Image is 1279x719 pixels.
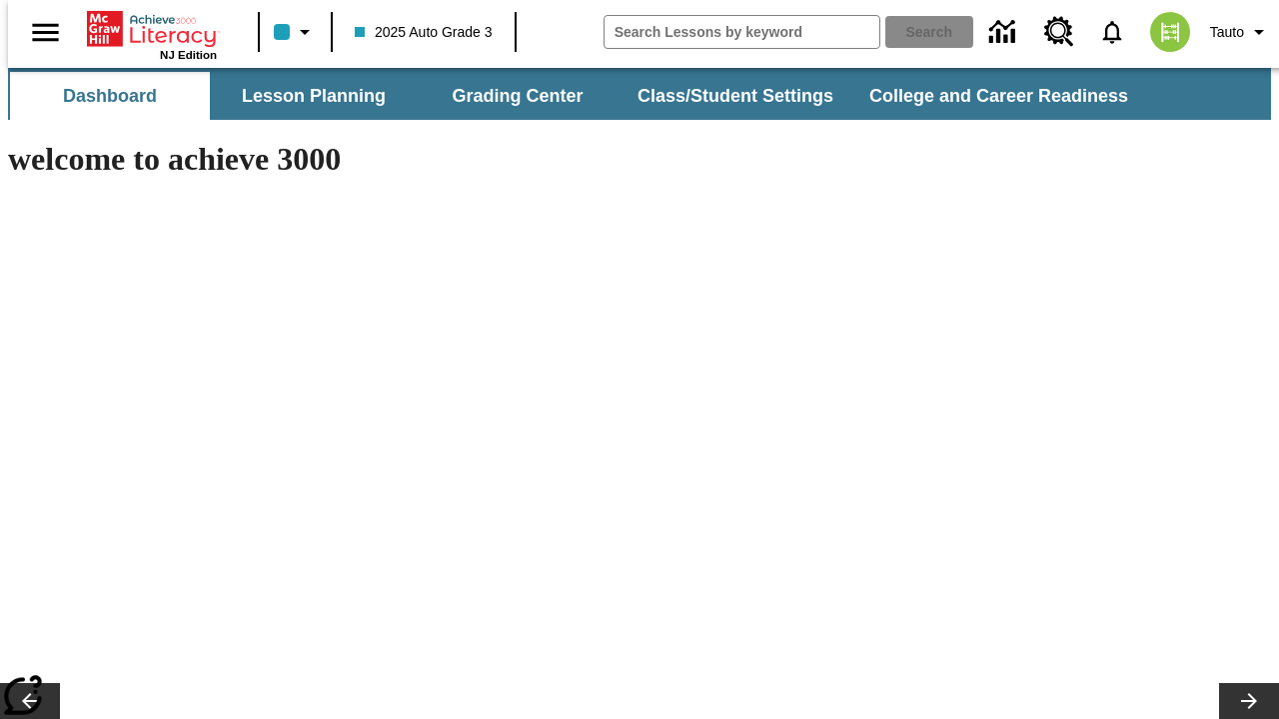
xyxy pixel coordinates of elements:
span: 2025 Auto Grade 3 [355,22,493,43]
div: SubNavbar [8,72,1146,120]
a: Resource Center, Will open in new tab [1032,5,1086,59]
button: Select a new avatar [1138,6,1202,58]
button: Grading Center [418,72,618,120]
span: NJ Edition [160,49,217,61]
input: search field [605,16,879,48]
button: Class/Student Settings [622,72,849,120]
span: Tauto [1210,22,1244,43]
a: Notifications [1086,6,1138,58]
a: Home [87,9,217,49]
img: avatar image [1150,12,1190,52]
button: Lesson carousel, Next [1219,683,1279,719]
button: Open side menu [16,3,75,62]
div: Home [87,7,217,61]
a: Data Center [977,5,1032,60]
button: Profile/Settings [1202,14,1279,50]
button: College and Career Readiness [853,72,1144,120]
button: Class color is light blue. Change class color [266,14,325,50]
h1: welcome to achieve 3000 [8,141,871,178]
button: Dashboard [10,72,210,120]
button: Lesson Planning [214,72,414,120]
div: SubNavbar [8,68,1271,120]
